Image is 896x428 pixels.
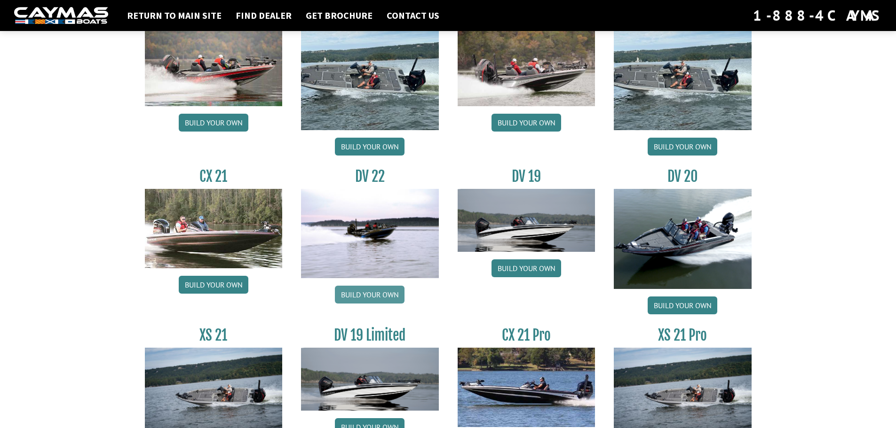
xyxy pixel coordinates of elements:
a: Build your own [179,114,248,132]
img: dv-19-ban_from_website_for_caymas_connect.png [301,348,439,411]
a: Build your own [492,259,561,277]
a: Build your own [492,114,561,132]
h3: DV 22 [301,168,439,185]
a: Return to main site [122,9,226,22]
img: CX-20_thumbnail.jpg [145,27,283,106]
a: Contact Us [382,9,444,22]
img: XS_20_resized.jpg [301,27,439,130]
img: CX-21Pro_thumbnail.jpg [458,348,595,427]
img: white-logo-c9c8dbefe5ff5ceceb0f0178aa75bf4bb51f6bca0971e226c86eb53dfe498488.png [14,7,108,24]
div: 1-888-4CAYMAS [753,5,882,26]
img: CX21_thumb.jpg [145,189,283,268]
img: dv-19-ban_from_website_for_caymas_connect.png [458,189,595,252]
h3: DV 20 [614,168,752,185]
a: Build your own [335,138,404,156]
a: Get Brochure [301,9,377,22]
a: Build your own [179,276,248,294]
h3: XS 21 [145,327,283,344]
a: Build your own [648,296,717,314]
img: DV22_original_motor_cropped_for_caymas_connect.jpg [301,189,439,278]
img: XS_20_resized.jpg [614,27,752,130]
a: Find Dealer [231,9,296,22]
h3: CX 21 [145,168,283,185]
img: CX-20Pro_thumbnail.jpg [458,27,595,106]
h3: DV 19 [458,168,595,185]
h3: XS 21 Pro [614,327,752,344]
a: Build your own [648,138,717,156]
img: DV_20_from_website_for_caymas_connect.png [614,189,752,289]
a: Build your own [335,286,404,303]
h3: DV 19 Limited [301,327,439,344]
h3: CX 21 Pro [458,327,595,344]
